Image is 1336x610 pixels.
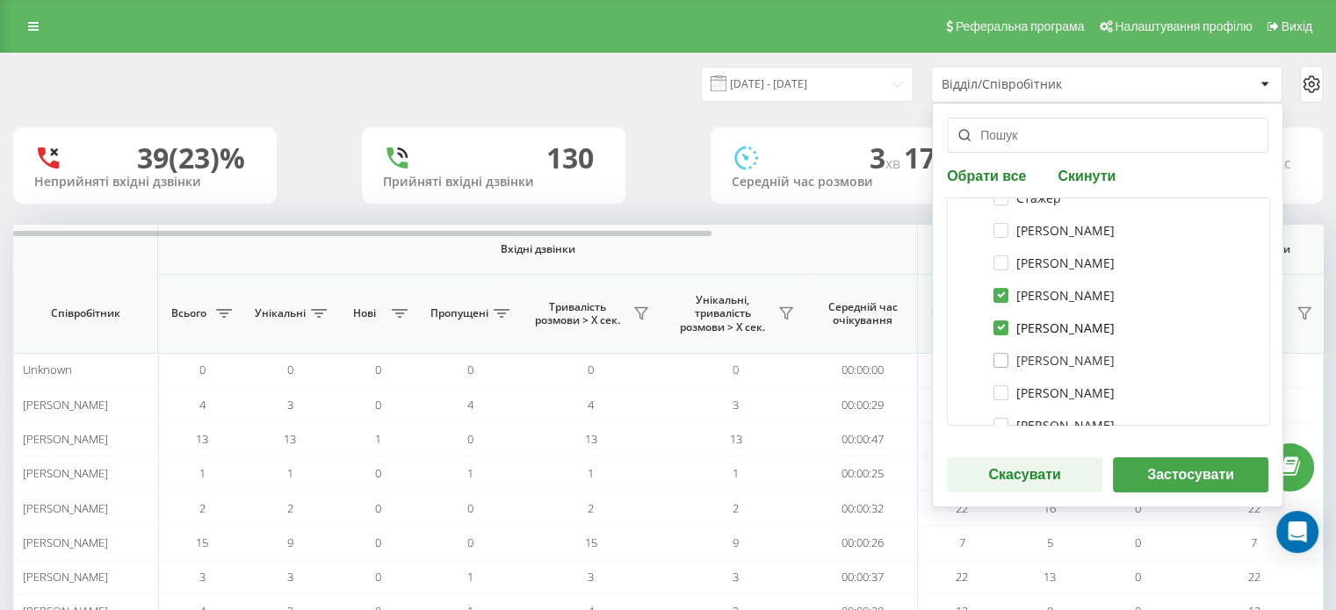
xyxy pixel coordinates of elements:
span: 0 [733,362,739,377]
span: [PERSON_NAME] [23,397,108,413]
span: 0 [375,465,381,481]
span: 0 [467,500,473,516]
span: 2 [588,500,594,516]
span: 1 [287,465,293,481]
button: Застосувати [1113,457,1268,492]
input: Пошук [947,118,1268,153]
span: 0 [588,362,594,377]
span: 13 [585,431,597,447]
span: Unknown [23,362,72,377]
span: 13 [1044,569,1056,585]
span: 22 [1248,500,1260,516]
div: Відділ/Співробітник [942,77,1152,92]
div: 130 [546,141,594,175]
button: Обрати все [947,167,1031,183]
span: 1 [375,431,381,447]
td: 00:00:32 [808,491,918,525]
span: Всього [927,306,971,320]
span: 0 [375,500,381,516]
span: Тривалість розмови > Х сек. [527,300,628,327]
span: 15 [196,535,208,550]
span: хв [885,154,904,173]
td: 00:00:26 [808,526,918,560]
span: 7 [959,535,965,550]
span: 13 [730,431,742,447]
span: 13 [196,431,208,447]
span: 22 [956,569,968,585]
span: Середній час очікування [821,300,904,327]
span: 3 [733,397,739,413]
span: 3 [870,139,904,176]
span: 0 [375,535,381,550]
div: Open Intercom Messenger [1276,511,1318,553]
span: 17 [904,139,942,176]
span: 15 [585,535,597,550]
span: 2 [287,500,293,516]
span: 0 [1135,535,1141,550]
span: Нові [343,306,386,320]
div: Неприйняті вхідні дзвінки [34,175,256,190]
span: 4 [588,397,594,413]
span: [PERSON_NAME] [23,431,108,447]
span: 1 [199,465,206,481]
button: Скинути [1052,167,1121,183]
span: 0 [1135,500,1141,516]
span: 4 [467,397,473,413]
span: 0 [375,362,381,377]
span: Унікальні, тривалість розмови > Х сек. [672,293,773,334]
td: 00:00:37 [808,560,918,594]
span: 2 [199,500,206,516]
span: 9 [287,535,293,550]
label: [PERSON_NAME] [993,223,1115,238]
span: Вхідні дзвінки [204,242,871,256]
span: 1 [588,465,594,481]
span: Співробітник [28,306,142,320]
label: [PERSON_NAME] [993,255,1115,270]
td: 00:00:00 [808,353,918,387]
span: 0 [467,535,473,550]
span: 0 [375,397,381,413]
span: 3 [588,569,594,585]
span: [PERSON_NAME] [23,500,108,516]
label: [PERSON_NAME] [993,320,1115,335]
label: [PERSON_NAME] [993,418,1115,433]
label: [PERSON_NAME] [993,353,1115,368]
span: 16 [1044,500,1056,516]
span: [PERSON_NAME] [23,465,108,481]
td: 00:00:47 [808,422,918,456]
label: [PERSON_NAME] [993,385,1115,400]
td: 00:00:25 [808,456,918,491]
span: 0 [467,431,473,447]
span: 3 [733,569,739,585]
td: 00:00:29 [808,387,918,421]
span: c [1284,154,1291,173]
div: Середній час розмови [732,175,953,190]
span: 2 [733,500,739,516]
span: 3 [287,569,293,585]
span: [PERSON_NAME] [23,535,108,550]
span: 1 [467,569,473,585]
span: 13 [284,431,296,447]
span: 0 [287,362,293,377]
span: Пропущені [430,306,488,320]
span: 1 [467,465,473,481]
span: 9 [733,535,739,550]
span: [PERSON_NAME] [23,569,108,585]
label: Стажер [993,190,1061,205]
span: 3 [199,569,206,585]
span: 5 [1047,535,1053,550]
span: Всього [167,306,211,320]
label: [PERSON_NAME] [993,288,1115,303]
span: 22 [1248,569,1260,585]
span: Реферальна програма [956,19,1085,33]
span: 0 [467,362,473,377]
span: 1 [733,465,739,481]
span: 3 [287,397,293,413]
div: 39 (23)% [137,141,245,175]
span: 4 [199,397,206,413]
div: Прийняті вхідні дзвінки [383,175,604,190]
span: Унікальні [255,306,306,320]
span: Вихід [1282,19,1312,33]
span: 7 [1251,535,1257,550]
span: 0 [375,569,381,585]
